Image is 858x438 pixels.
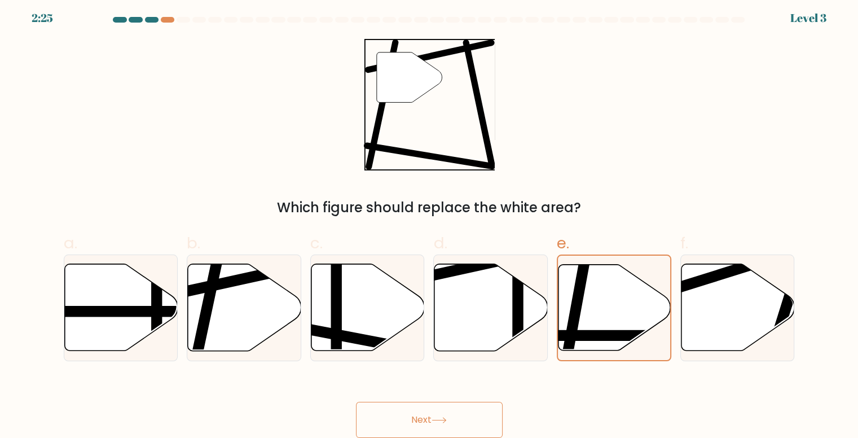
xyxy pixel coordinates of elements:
g: " [377,52,442,103]
span: e. [557,232,569,254]
button: Next [356,402,503,438]
span: c. [310,232,323,254]
span: b. [187,232,200,254]
span: f. [680,232,688,254]
div: Level 3 [790,10,826,27]
span: d. [433,232,447,254]
div: 2:25 [32,10,53,27]
span: a. [64,232,77,254]
div: Which figure should replace the white area? [71,198,788,218]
